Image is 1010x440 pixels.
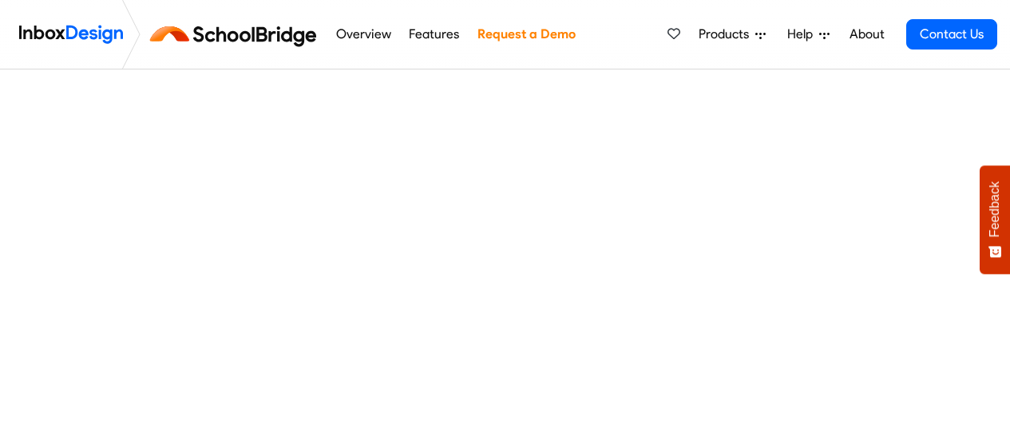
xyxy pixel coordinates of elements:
[699,25,755,44] span: Products
[781,18,836,50] a: Help
[988,181,1002,237] span: Feedback
[787,25,819,44] span: Help
[906,19,997,50] a: Contact Us
[845,18,889,50] a: About
[692,18,772,50] a: Products
[331,18,395,50] a: Overview
[980,165,1010,274] button: Feedback - Show survey
[147,15,327,54] img: schoolbridge logo
[405,18,464,50] a: Features
[473,18,580,50] a: Request a Demo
